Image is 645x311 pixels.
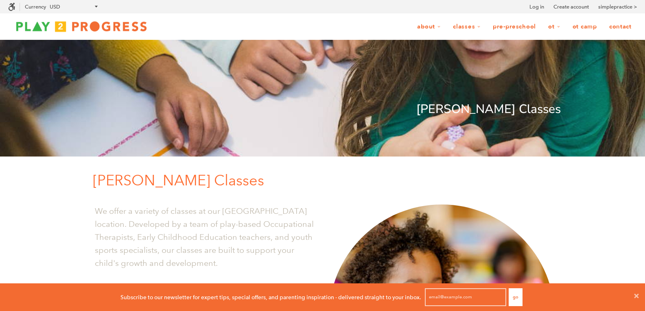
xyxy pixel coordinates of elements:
[85,100,561,119] p: [PERSON_NAME] Classes
[567,19,602,35] a: OT Camp
[509,288,523,306] button: Go
[425,288,506,306] input: email@example.com
[543,19,566,35] a: OT
[529,3,544,11] a: Log in
[120,293,421,302] p: Subscribe to our newsletter for expert tips, special offers, and parenting inspiration - delivere...
[25,4,46,10] label: Currency
[412,19,446,35] a: About
[95,204,317,270] p: We offer a variety of classes at our [GEOGRAPHIC_DATA] location. Developed by a team of play-base...
[448,19,486,35] a: Classes
[93,169,561,192] p: [PERSON_NAME] Classes
[604,19,637,35] a: Contact
[8,18,155,35] img: Play2Progress logo
[598,3,637,11] a: simplepractice >
[553,3,589,11] a: Create account
[488,19,541,35] a: Pre-Preschool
